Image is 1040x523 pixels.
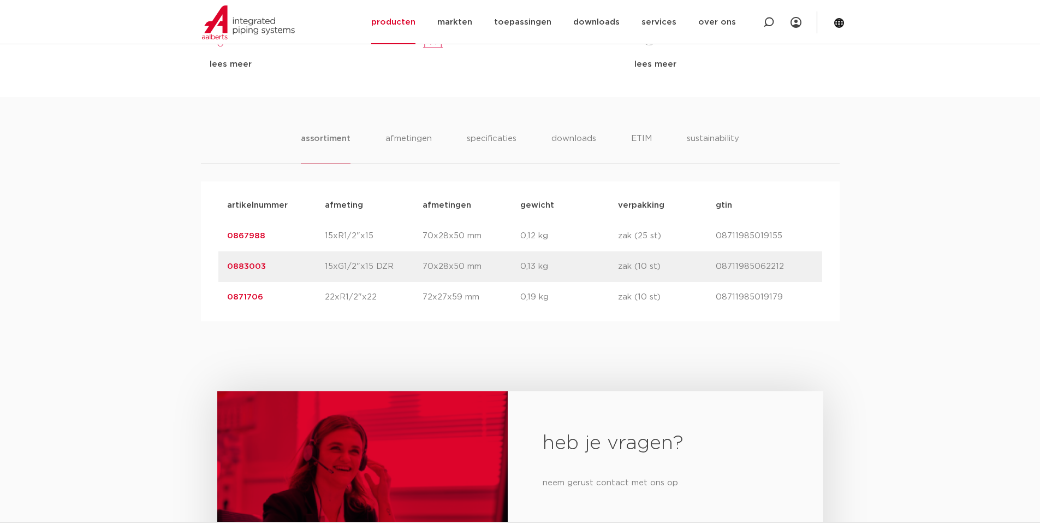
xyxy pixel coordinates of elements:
[543,474,788,492] p: neem gerust contact met ons op
[520,199,618,212] p: gewicht
[227,262,266,271] a: 0883003
[325,291,423,304] p: 22xR1/2"x22
[687,132,739,163] li: sustainability
[520,260,618,273] p: 0,13 kg
[325,230,423,243] p: 15xR1/2"x15
[551,132,596,163] li: downloads
[227,199,325,212] p: artikelnummer
[423,199,520,212] p: afmetingen
[634,58,830,71] div: lees meer
[618,260,716,273] p: zak (10 st)
[520,230,618,243] p: 0,12 kg
[631,132,652,163] li: ETIM
[325,260,423,273] p: 15xG1/2"x15 DZR
[210,58,406,71] div: lees meer
[716,230,813,243] p: 08711985019155
[543,431,788,457] h2: heb je vragen?
[301,132,350,163] li: assortiment
[618,230,716,243] p: zak (25 st)
[325,199,423,212] p: afmeting
[520,291,618,304] p: 0,19 kg
[227,232,265,240] a: 0867988
[423,260,520,273] p: 70x28x50 mm
[716,260,813,273] p: 08711985062212
[227,293,263,301] a: 0871706
[467,132,516,163] li: specificaties
[716,199,813,212] p: gtin
[716,291,813,304] p: 08711985019179
[385,132,432,163] li: afmetingen
[423,230,520,243] p: 70x28x50 mm
[423,291,520,304] p: 72x27x59 mm
[618,199,716,212] p: verpakking
[618,291,716,304] p: zak (10 st)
